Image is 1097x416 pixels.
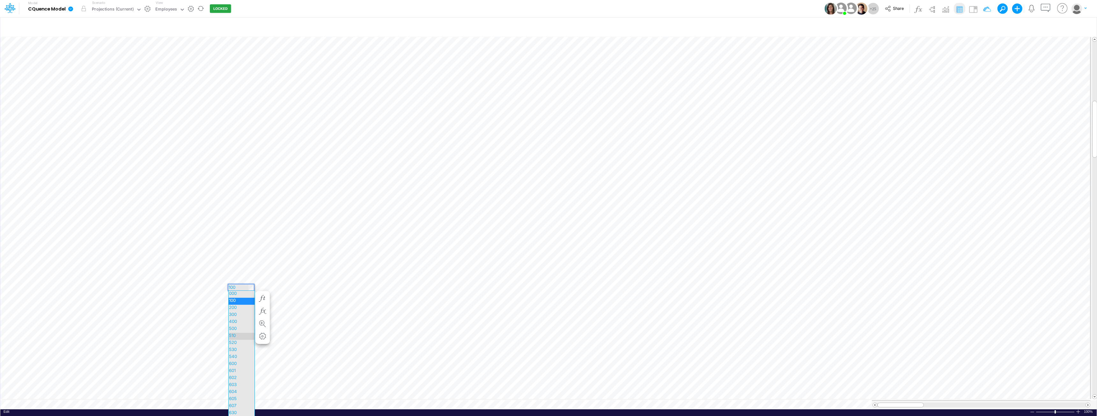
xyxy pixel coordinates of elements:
span: 100% [1084,409,1093,414]
img: User Image Icon [834,1,848,16]
span: 000 [229,291,242,296]
div: Projections (Current) [92,6,134,13]
div: 100 [228,284,248,290]
input: Type a title here [6,20,958,33]
span: 600 [229,361,242,366]
span: 630 [229,410,242,415]
span: 510 [229,333,241,338]
img: User Image Icon [824,3,836,15]
span: 200 [229,305,242,310]
b: CQuence Model [28,6,65,12]
span: 601 [229,368,241,373]
label: Model [28,1,38,5]
label: Scenario [92,0,105,5]
div: Zoom level [1084,409,1093,414]
span: Share [893,6,904,11]
span: 520 [229,340,242,345]
button: LOCKED [210,4,231,13]
div: Employees [155,6,177,13]
span: 604 [229,389,243,394]
span: + 25 [870,7,876,11]
a: Notifications [1028,5,1035,12]
img: User Image Icon [844,1,858,16]
span: 540 [229,354,243,359]
span: 603 [229,382,242,387]
span: 500 [229,326,242,331]
div: Zoom [1055,410,1056,413]
div: Zoom In [1076,409,1081,414]
div: Zoom Out [1030,410,1035,414]
span: 605 [229,396,242,401]
span: 607 [229,403,242,408]
span: 100 [229,298,241,303]
span: 300 [229,312,242,317]
span: 400 [229,319,243,324]
label: View [156,0,163,5]
img: User Image Icon [855,3,867,15]
div: In Edit mode [4,409,9,414]
span: Edit [4,410,9,413]
span: 530 [229,347,242,352]
span: 602 [229,375,242,380]
button: Share [882,4,908,14]
div: Zoom [1036,409,1076,414]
